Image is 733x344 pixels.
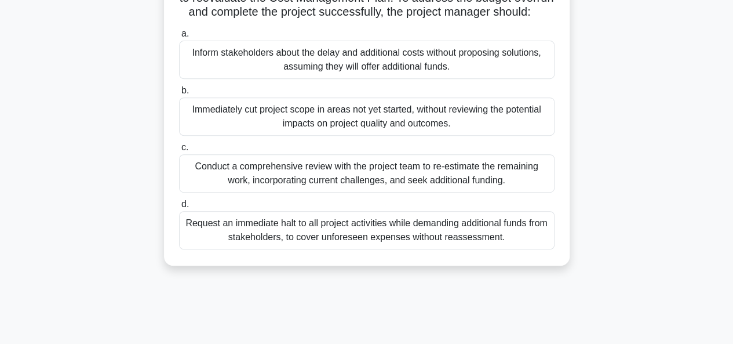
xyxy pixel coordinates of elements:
span: b. [181,85,189,95]
div: Conduct a comprehensive review with the project team to re-estimate the remaining work, incorpora... [179,154,555,193]
div: Request an immediate halt to all project activities while demanding additional funds from stakeho... [179,211,555,249]
span: a. [181,28,189,38]
span: c. [181,142,188,152]
div: Inform stakeholders about the delay and additional costs without proposing solutions, assuming th... [179,41,555,79]
div: Immediately cut project scope in areas not yet started, without reviewing the potential impacts o... [179,97,555,136]
span: d. [181,199,189,209]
